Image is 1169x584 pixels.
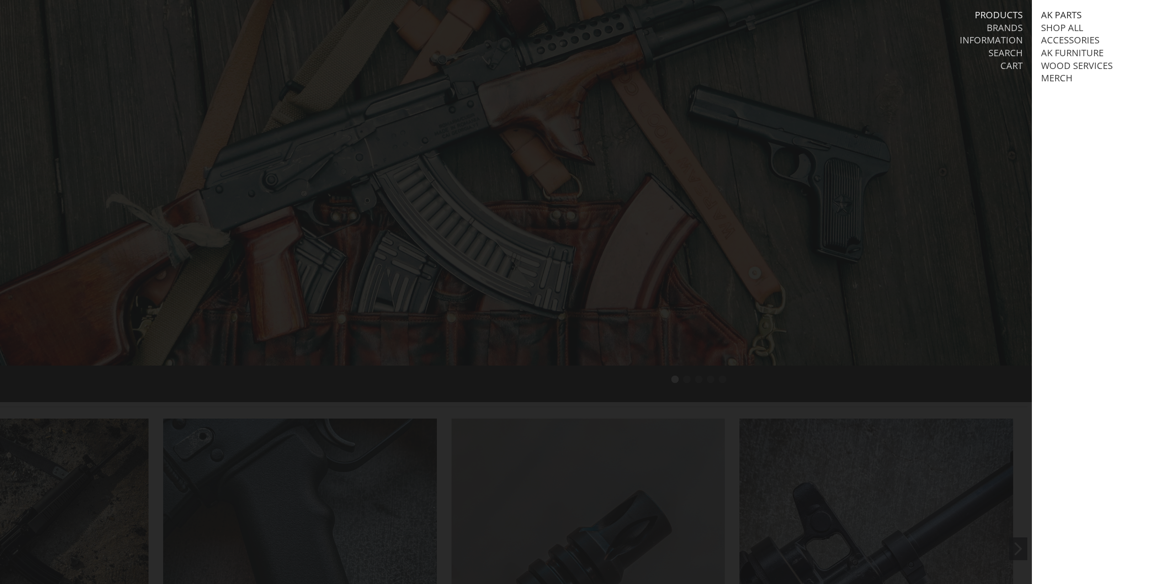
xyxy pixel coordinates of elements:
[1000,60,1023,72] a: Cart
[1041,9,1082,21] a: AK Parts
[1041,22,1083,34] a: Shop All
[1041,72,1073,84] a: Merch
[1041,60,1113,72] a: Wood Services
[960,34,1023,46] a: Information
[1041,47,1104,59] a: AK Furniture
[1041,34,1100,46] a: Accessories
[975,9,1023,21] a: Products
[987,22,1023,34] a: Brands
[988,47,1023,59] a: Search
